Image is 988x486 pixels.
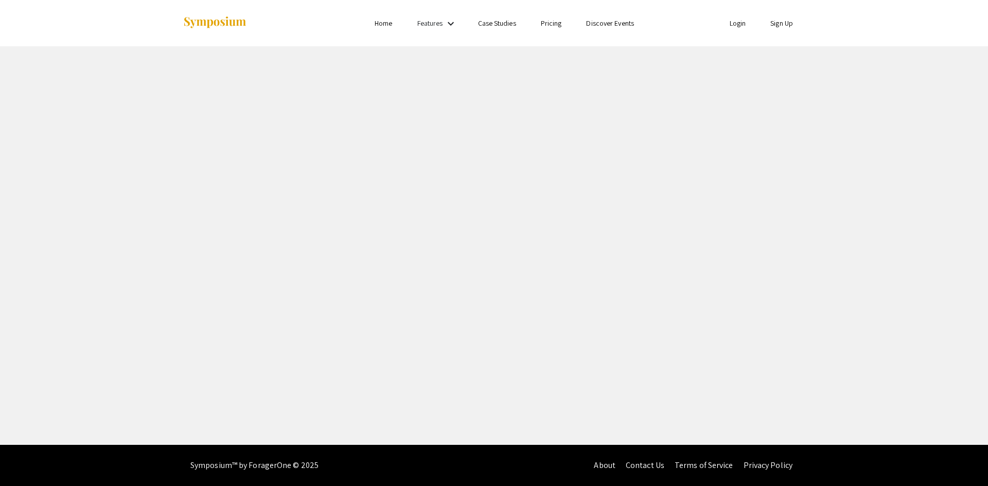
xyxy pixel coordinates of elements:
a: Features [417,19,443,28]
div: Symposium™ by ForagerOne © 2025 [190,445,319,486]
a: Sign Up [770,19,793,28]
a: Login [730,19,746,28]
a: Discover Events [586,19,634,28]
a: About [594,460,615,471]
a: Home [375,19,392,28]
mat-icon: Expand Features list [445,17,457,30]
a: Contact Us [626,460,664,471]
a: Pricing [541,19,562,28]
a: Privacy Policy [744,460,792,471]
a: Terms of Service [675,460,733,471]
img: Symposium by ForagerOne [183,16,247,30]
a: Case Studies [478,19,516,28]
